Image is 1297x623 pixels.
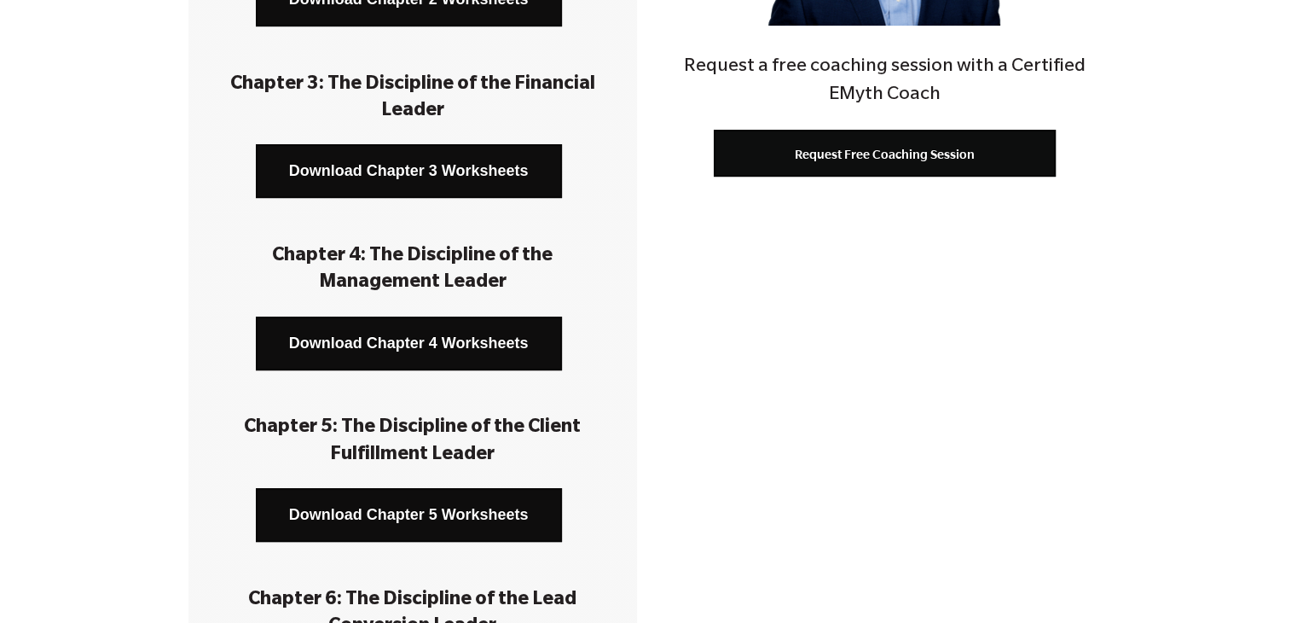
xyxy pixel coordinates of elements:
a: Request Free Coaching Session [714,130,1056,177]
h3: Chapter 4: The Discipline of the Management Leader [214,244,611,297]
h4: Request a free coaching session with a Certified EMyth Coach [660,54,1109,111]
span: Request Free Coaching Session [795,147,975,161]
h3: Chapter 5: The Discipline of the Client Fulfillment Leader [214,416,611,469]
a: Download Chapter 5 Worksheets [256,488,562,542]
a: Download Chapter 3 Worksheets [256,144,562,198]
iframe: Chat Widget [1212,541,1297,623]
h3: Chapter 3: The Discipline of the Financial Leader [214,73,611,125]
a: Download Chapter 4 Worksheets [256,317,562,370]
